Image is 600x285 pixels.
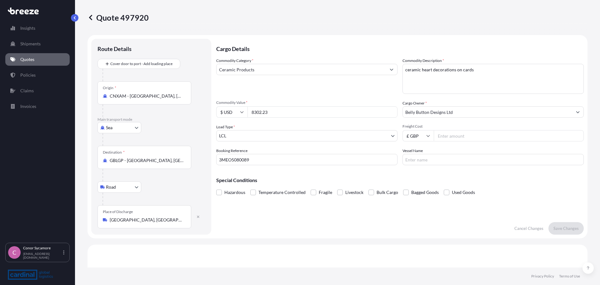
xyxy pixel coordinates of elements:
[103,85,116,90] div: Origin
[20,25,35,31] p: Insights
[319,188,332,197] span: Fragile
[20,88,34,94] p: Claims
[97,122,141,133] button: Select transport
[20,41,41,47] p: Shipments
[411,188,439,197] span: Bagged Goods
[509,222,548,235] button: Cancel Changes
[402,154,584,165] input: Enter name
[402,148,423,154] label: Vessel Name
[434,130,584,141] input: Enter amount
[103,209,133,214] div: Place of Discharge
[402,58,444,64] label: Commodity Description
[8,270,53,280] img: organization-logo
[217,64,386,75] input: Select a commodity type
[216,124,235,130] span: Load Type
[5,38,70,50] a: Shipments
[97,181,141,193] button: Select transport
[216,58,253,64] label: Commodity Category
[5,22,70,34] a: Insights
[531,274,554,279] a: Privacy Policy
[87,13,149,23] p: Quote 497920
[216,39,584,58] p: Cargo Details
[97,117,205,122] p: Main transport mode
[103,150,125,155] div: Destination
[548,222,584,235] button: Save Changes
[224,188,245,197] span: Hazardous
[216,148,247,154] label: Booking Reference
[216,130,397,141] button: LCL
[216,154,397,165] input: Your internal reference
[5,100,70,113] a: Invoices
[20,72,36,78] p: Policies
[23,252,62,259] p: [EMAIL_ADDRESS][DOMAIN_NAME]
[20,103,36,109] p: Invoices
[402,124,584,129] span: Freight Cost
[452,188,475,197] span: Used Goods
[5,84,70,97] a: Claims
[219,133,226,139] span: LCL
[110,93,183,99] input: Origin
[97,45,132,53] p: Route Details
[402,64,584,94] textarea: ceramic heart decorations on cards
[345,188,363,197] span: Livestock
[5,69,70,81] a: Policies
[377,188,398,197] span: Bulk Cargo
[110,157,183,164] input: Destination
[258,188,306,197] span: Temperature Controlled
[572,106,583,118] button: Show suggestions
[216,100,397,105] span: Commodity Value
[402,100,427,106] label: Cargo Owner
[216,178,584,183] p: Special Conditions
[106,125,112,131] span: Sea
[5,53,70,66] a: Quotes
[247,106,397,118] input: Type amount
[110,61,172,67] span: Cover door to port - Add loading place
[514,225,543,232] p: Cancel Changes
[403,106,572,118] input: Full name
[559,274,580,279] a: Terms of Use
[106,184,116,190] span: Road
[12,249,16,256] span: C
[97,59,180,69] button: Cover door to port - Add loading place
[110,217,183,223] input: Place of Discharge
[23,246,62,251] p: Conor Sycamore
[20,56,34,63] p: Quotes
[553,225,579,232] p: Save Changes
[386,64,397,75] button: Show suggestions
